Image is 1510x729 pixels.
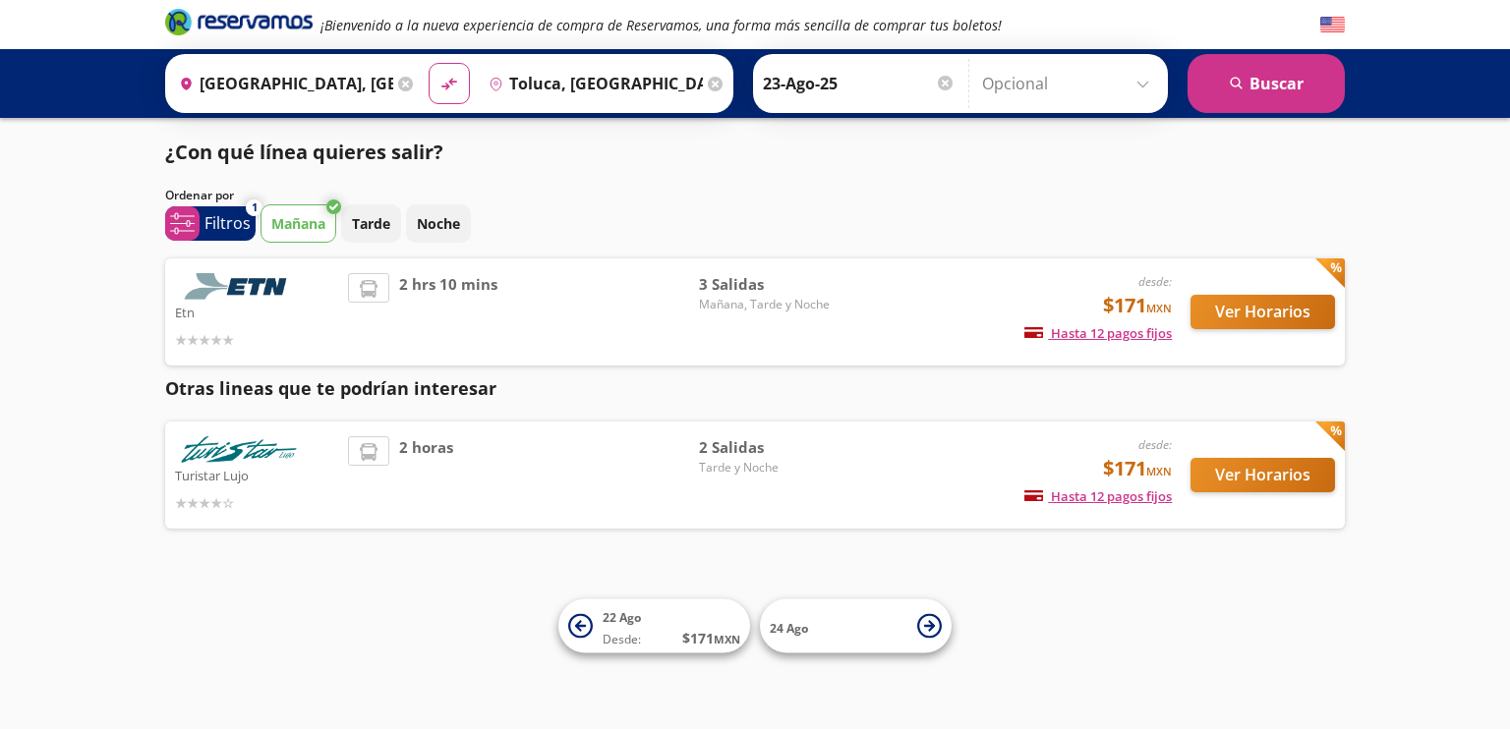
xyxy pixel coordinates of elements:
[171,59,393,108] input: Buscar Origen
[1320,13,1345,37] button: English
[699,459,837,477] span: Tarde y Noche
[165,7,313,36] i: Brand Logo
[1188,54,1345,113] button: Buscar
[1024,324,1172,342] span: Hasta 12 pagos fijos
[1146,301,1172,315] small: MXN
[204,211,251,235] p: Filtros
[1191,458,1335,492] button: Ver Horarios
[406,204,471,243] button: Noche
[763,59,956,108] input: Elegir Fecha
[770,619,808,636] span: 24 Ago
[1138,273,1172,290] em: desde:
[982,59,1158,108] input: Opcional
[165,206,256,241] button: 1Filtros
[699,436,837,459] span: 2 Salidas
[1138,436,1172,453] em: desde:
[399,436,453,514] span: 2 horas
[760,599,952,653] button: 24 Ago
[261,204,336,243] button: Mañana
[352,213,390,234] p: Tarde
[1103,454,1172,483] span: $171
[252,199,258,216] span: 1
[165,138,443,167] p: ¿Con qué línea quieres salir?
[1103,291,1172,320] span: $171
[699,296,837,313] span: Mañana, Tarde y Noche
[699,273,837,296] span: 3 Salidas
[341,204,401,243] button: Tarde
[175,273,303,300] img: Etn
[603,609,641,626] span: 22 Ago
[1024,487,1172,505] span: Hasta 12 pagos fijos
[682,628,740,648] span: $ 171
[320,16,1002,34] em: ¡Bienvenido a la nueva experiencia de compra de Reservamos, una forma más sencilla de comprar tus...
[558,599,750,653] button: 22 AgoDesde:$171MXN
[1191,295,1335,329] button: Ver Horarios
[175,463,338,486] p: Turistar Lujo
[175,300,338,323] p: Etn
[399,273,497,351] span: 2 hrs 10 mins
[271,213,325,234] p: Mañana
[417,213,460,234] p: Noche
[165,7,313,42] a: Brand Logo
[714,632,740,646] small: MXN
[165,375,1345,402] p: Otras lineas que te podrían interesar
[165,187,234,204] p: Ordenar por
[603,631,641,648] span: Desde:
[481,59,703,108] input: Buscar Destino
[1146,464,1172,478] small: MXN
[175,436,303,463] img: Turistar Lujo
